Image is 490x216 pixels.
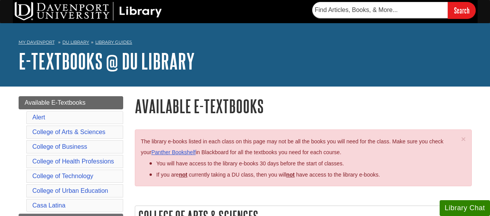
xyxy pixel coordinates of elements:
[286,172,295,178] u: not
[19,39,55,46] a: My Davenport
[33,114,45,121] a: Alert
[33,173,93,179] a: College of Technology
[62,39,89,45] a: DU Library
[151,149,196,155] a: Panther Bookshelf
[33,158,114,165] a: College of Health Professions
[33,202,65,209] a: Casa Latina
[312,2,448,18] input: Find Articles, Books, & More...
[179,172,187,178] strong: not
[19,49,195,73] a: E-Textbooks @ DU Library
[141,138,444,156] span: The library e-books listed in each class on this page may not be all the books you will need for ...
[15,2,162,20] img: DU Library
[156,172,380,178] span: If you are currently taking a DU class, then you will have access to the library e-books.
[19,37,472,49] nav: breadcrumb
[33,143,87,150] a: College of Business
[95,39,132,45] a: Library Guides
[135,96,472,116] h1: Available E-Textbooks
[25,99,86,106] span: Available E-Textbooks
[33,187,108,194] a: College of Urban Education
[33,129,106,135] a: College of Arts & Sciences
[440,200,490,216] button: Library Chat
[312,2,476,19] form: Searches DU Library's articles, books, and more
[19,96,123,109] a: Available E-Textbooks
[448,2,476,19] input: Search
[156,160,344,167] span: You will have access to the library e-books 30 days before the start of classes.
[461,134,466,143] span: ×
[461,135,466,143] button: Close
